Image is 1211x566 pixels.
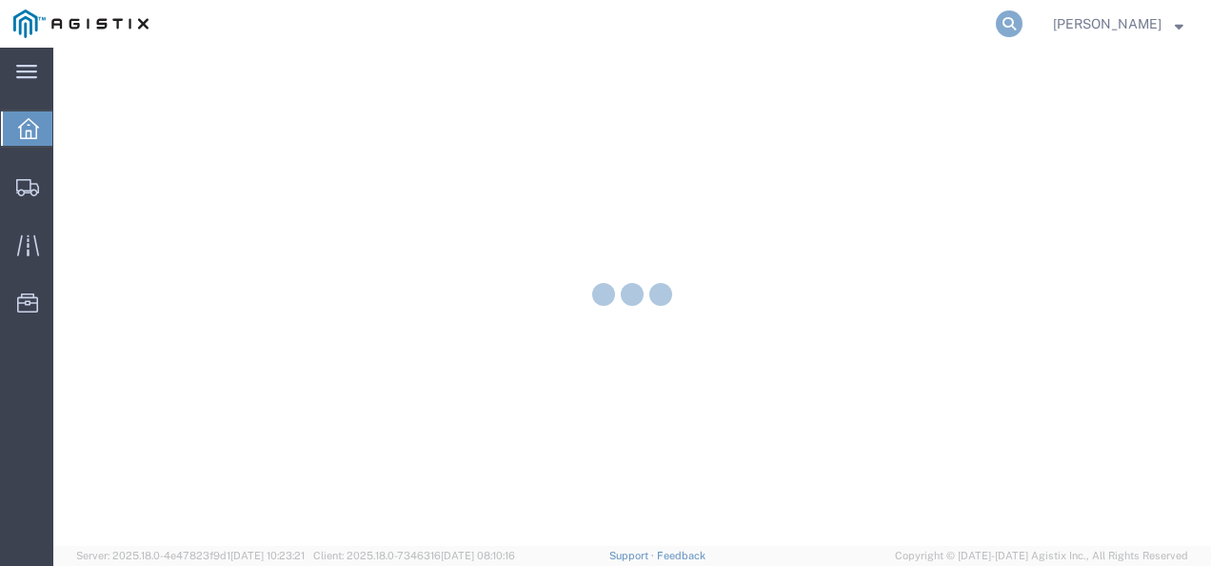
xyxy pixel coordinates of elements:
[609,550,657,561] a: Support
[441,550,515,561] span: [DATE] 08:10:16
[313,550,515,561] span: Client: 2025.18.0-7346316
[1052,12,1184,35] button: [PERSON_NAME]
[895,548,1188,564] span: Copyright © [DATE]-[DATE] Agistix Inc., All Rights Reserved
[76,550,305,561] span: Server: 2025.18.0-4e47823f9d1
[13,10,149,38] img: logo
[657,550,705,561] a: Feedback
[230,550,305,561] span: [DATE] 10:23:21
[1053,13,1161,34] span: Nathan Seeley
